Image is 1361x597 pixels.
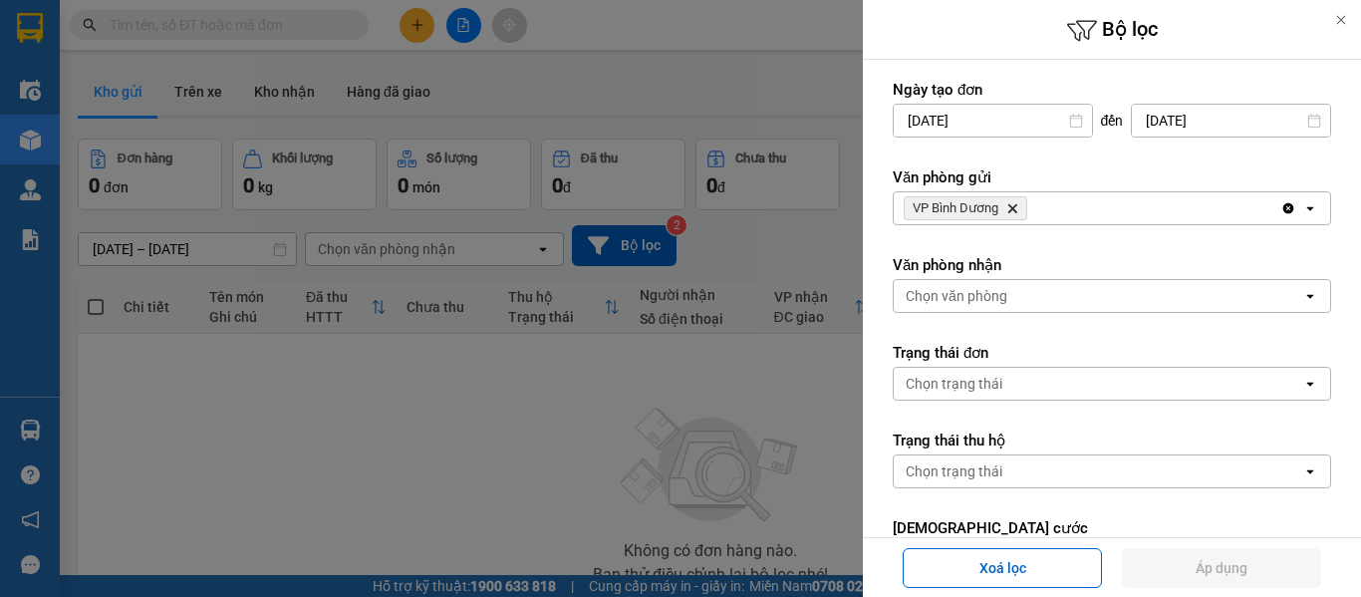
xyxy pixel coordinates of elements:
[1302,376,1318,392] svg: open
[893,255,1331,275] label: Văn phòng nhận
[893,167,1331,187] label: Văn phòng gửi
[906,461,1002,481] div: Chọn trạng thái
[903,548,1102,588] button: Xoá lọc
[893,343,1331,363] label: Trạng thái đơn
[906,286,1007,306] div: Chọn văn phòng
[1101,111,1124,131] span: đến
[1031,198,1033,218] input: Selected VP Bình Dương.
[863,15,1361,46] h6: Bộ lọc
[1006,202,1018,214] svg: Delete
[904,196,1027,220] span: VP Bình Dương, close by backspace
[893,80,1331,100] label: Ngày tạo đơn
[906,374,1002,394] div: Chọn trạng thái
[893,431,1331,450] label: Trạng thái thu hộ
[1302,200,1318,216] svg: open
[913,200,998,216] span: VP Bình Dương
[893,518,1331,538] label: [DEMOGRAPHIC_DATA] cước
[1302,288,1318,304] svg: open
[1280,200,1296,216] svg: Clear all
[1122,548,1321,588] button: Áp dụng
[1302,463,1318,479] svg: open
[1132,105,1330,137] input: Select a date.
[894,105,1092,137] input: Select a date.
